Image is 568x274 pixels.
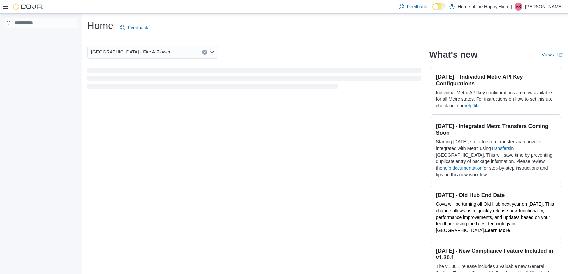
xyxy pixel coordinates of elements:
[511,3,512,11] p: |
[432,3,446,10] input: Dark Mode
[436,138,556,178] p: Starting [DATE], store-to-store transfers can now be integrated with Metrc using in [GEOGRAPHIC_D...
[491,146,510,151] a: Transfers
[485,228,510,233] a: Learn More
[436,247,556,261] h3: [DATE] - New Compliance Feature Included in v1.30.1
[458,3,508,11] p: Home of the Happy High
[516,3,521,11] span: AS
[436,89,556,109] p: Individual Metrc API key configurations are now available for all Metrc states. For instructions ...
[4,30,77,45] nav: Complex example
[202,50,207,55] button: Clear input
[525,3,563,11] p: [PERSON_NAME]
[542,52,563,57] a: View allExternal link
[436,74,556,87] h3: [DATE] – Individual Metrc API Key Configurations
[464,103,479,108] a: help file
[209,50,214,55] button: Open list of options
[559,53,563,57] svg: External link
[117,21,151,34] a: Feedback
[436,192,556,198] h3: [DATE] - Old Hub End Date
[128,24,148,31] span: Feedback
[515,3,522,11] div: Aidan Szarka
[436,201,554,233] span: Cova will be turning off Old Hub next year on [DATE]. This change allows us to quickly release ne...
[13,3,43,10] img: Cova
[407,3,427,10] span: Feedback
[87,19,113,32] h1: Home
[91,48,170,56] span: [GEOGRAPHIC_DATA] - Fire & Flower
[442,165,482,171] a: help documentation
[436,123,556,136] h3: [DATE] - Integrated Metrc Transfers Coming Soon
[87,69,421,90] span: Loading
[429,50,477,60] h2: What's new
